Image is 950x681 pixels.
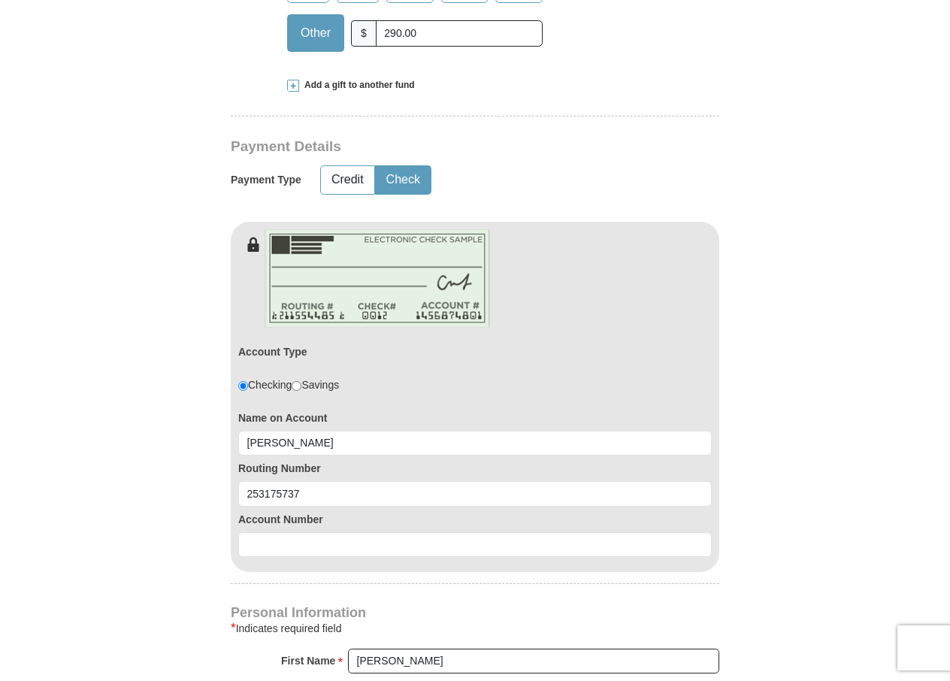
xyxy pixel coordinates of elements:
[321,166,374,194] button: Credit
[265,229,490,328] img: check-en.png
[231,619,719,637] div: Indicates required field
[281,650,335,671] strong: First Name
[238,377,339,392] div: Checking Savings
[351,20,377,47] span: $
[376,166,431,194] button: Check
[238,344,307,359] label: Account Type
[238,410,712,425] label: Name on Account
[231,138,614,156] h3: Payment Details
[299,79,415,92] span: Add a gift to another fund
[376,20,543,47] input: Other Amount
[293,22,338,44] span: Other
[231,607,719,619] h4: Personal Information
[231,174,301,186] h5: Payment Type
[238,461,712,476] label: Routing Number
[238,512,712,527] label: Account Number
